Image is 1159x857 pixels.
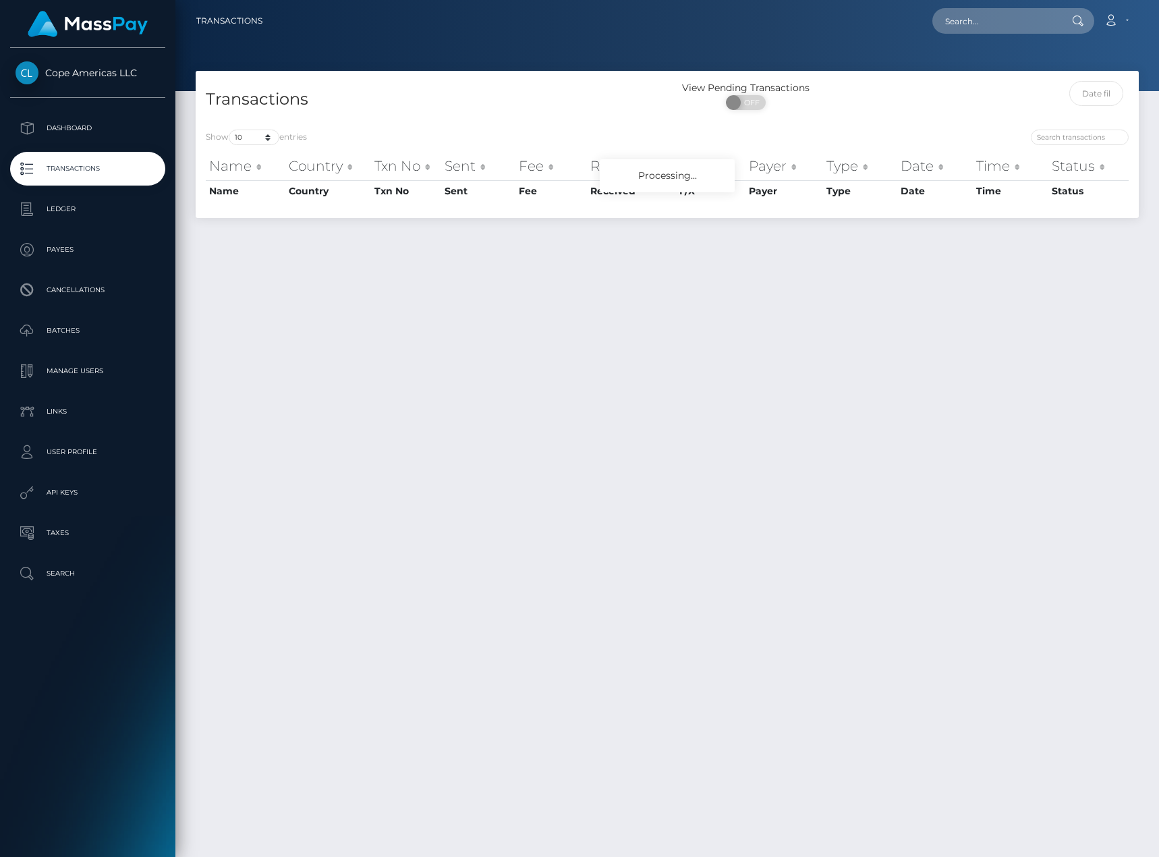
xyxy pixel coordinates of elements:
img: Cope Americas LLC [16,61,38,84]
th: Received [587,180,676,202]
th: Time [973,153,1048,179]
input: Date filter [1069,81,1123,106]
p: Search [16,563,160,584]
th: Sent [441,180,515,202]
th: Country [285,180,370,202]
th: Status [1048,153,1129,179]
p: Manage Users [16,361,160,381]
th: Time [973,180,1048,202]
th: Txn No [371,153,441,179]
p: Transactions [16,159,160,179]
p: Dashboard [16,118,160,138]
p: Taxes [16,523,160,543]
p: User Profile [16,442,160,462]
a: Cancellations [10,273,165,307]
th: Date [897,180,973,202]
th: Sent [441,153,515,179]
th: Country [285,153,370,179]
th: Name [206,153,285,179]
p: Payees [16,240,160,260]
th: F/X [676,153,745,179]
th: Payer [745,153,823,179]
label: Show entries [206,130,307,145]
th: Status [1048,180,1129,202]
span: OFF [733,95,767,110]
th: Type [823,153,898,179]
a: Taxes [10,516,165,550]
p: Batches [16,321,160,341]
input: Search... [932,8,1059,34]
p: API Keys [16,482,160,503]
div: View Pending Transactions [667,81,824,95]
th: Fee [515,153,587,179]
a: Transactions [10,152,165,186]
p: Ledger [16,199,160,219]
a: Payees [10,233,165,267]
p: Links [16,402,160,422]
a: Dashboard [10,111,165,145]
select: Showentries [229,130,279,145]
h4: Transactions [206,88,657,111]
img: MassPay Logo [28,11,148,37]
input: Search transactions [1031,130,1129,145]
p: Cancellations [16,280,160,300]
a: User Profile [10,435,165,469]
a: Transactions [196,7,262,35]
a: Links [10,395,165,428]
th: Payer [745,180,823,202]
span: Cope Americas LLC [10,67,165,79]
a: Batches [10,314,165,348]
a: Manage Users [10,354,165,388]
th: Received [587,153,676,179]
th: Date [897,153,973,179]
a: Ledger [10,192,165,226]
th: Txn No [371,180,441,202]
th: Name [206,180,285,202]
th: Type [823,180,898,202]
div: Processing... [600,159,735,192]
a: API Keys [10,476,165,509]
a: Search [10,557,165,590]
th: Fee [515,180,587,202]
